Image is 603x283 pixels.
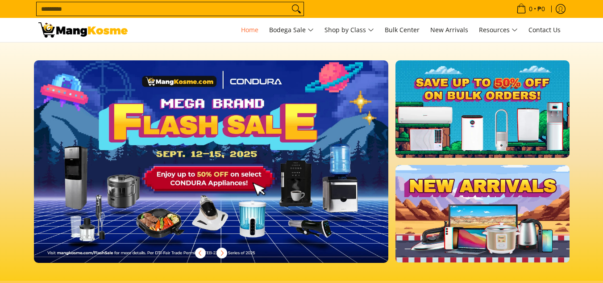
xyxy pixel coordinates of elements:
[265,18,318,42] a: Bodega Sale
[320,18,378,42] a: Shop by Class
[237,18,263,42] a: Home
[385,25,420,34] span: Bulk Center
[514,4,548,14] span: •
[137,18,565,42] nav: Main Menu
[191,243,210,263] button: Previous
[34,60,389,263] img: Desktop homepage 29339654 2507 42fb b9ff a0650d39e9ed
[528,25,561,34] span: Contact Us
[269,25,314,36] span: Bodega Sale
[524,18,565,42] a: Contact Us
[241,25,258,34] span: Home
[212,243,232,263] button: Next
[380,18,424,42] a: Bulk Center
[536,6,546,12] span: ₱0
[474,18,522,42] a: Resources
[430,25,468,34] span: New Arrivals
[324,25,374,36] span: Shop by Class
[289,2,304,16] button: Search
[528,6,534,12] span: 0
[479,25,518,36] span: Resources
[38,22,128,38] img: Mang Kosme: Your Home Appliances Warehouse Sale Partner!
[426,18,473,42] a: New Arrivals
